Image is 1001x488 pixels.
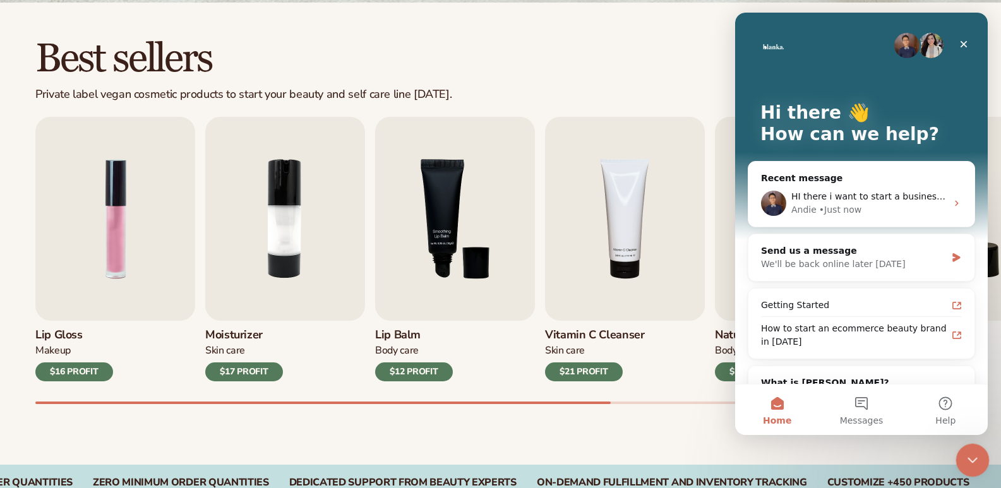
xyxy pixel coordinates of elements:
[26,245,211,258] div: We'll be back online later [DATE]
[545,328,645,342] h3: Vitamin C Cleanser
[26,309,212,336] div: How to start an ecommerce beauty brand in [DATE]
[26,232,211,245] div: Send us a message
[735,13,988,435] iframe: Intercom live chat
[56,179,703,189] span: HI there i want to start a business and want a sample for testing out your products is it possibl...
[84,372,168,422] button: Messages
[35,328,113,342] h3: Lip Gloss
[205,362,283,381] div: $17 PROFIT
[205,328,283,342] h3: Moisturizer
[217,20,240,43] div: Close
[545,362,623,381] div: $21 PROFIT
[105,403,148,412] span: Messages
[169,372,253,422] button: Help
[26,286,212,299] div: Getting Started
[18,281,234,304] a: Getting Started
[715,117,875,381] a: 5 / 9
[13,354,239,414] div: What is [PERSON_NAME]?
[35,344,113,357] div: Makeup
[715,362,793,381] div: $15 PROFIT
[375,117,535,381] a: 3 / 9
[35,117,195,381] a: 1 / 9
[205,344,283,357] div: Skin Care
[18,304,234,341] a: How to start an ecommerce beauty brand in [DATE]
[205,117,365,381] a: 2 / 9
[56,191,81,204] div: Andie
[375,362,453,381] div: $12 PROFIT
[375,328,453,342] h3: Lip Balm
[35,38,452,80] h2: Best sellers
[13,221,240,269] div: Send us a messageWe'll be back online later [DATE]
[715,328,793,342] h3: Natural Soap
[715,344,793,357] div: Body Care
[200,403,220,412] span: Help
[26,364,227,377] div: What is [PERSON_NAME]?
[956,444,990,477] iframe: Intercom live chat
[375,344,453,357] div: Body Care
[35,362,113,381] div: $16 PROFIT
[35,88,452,102] div: Private label vegan cosmetic products to start your beauty and self care line [DATE].
[28,403,56,412] span: Home
[545,344,645,357] div: Skin Care
[545,117,705,381] a: 4 / 9
[84,191,126,204] div: • Just now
